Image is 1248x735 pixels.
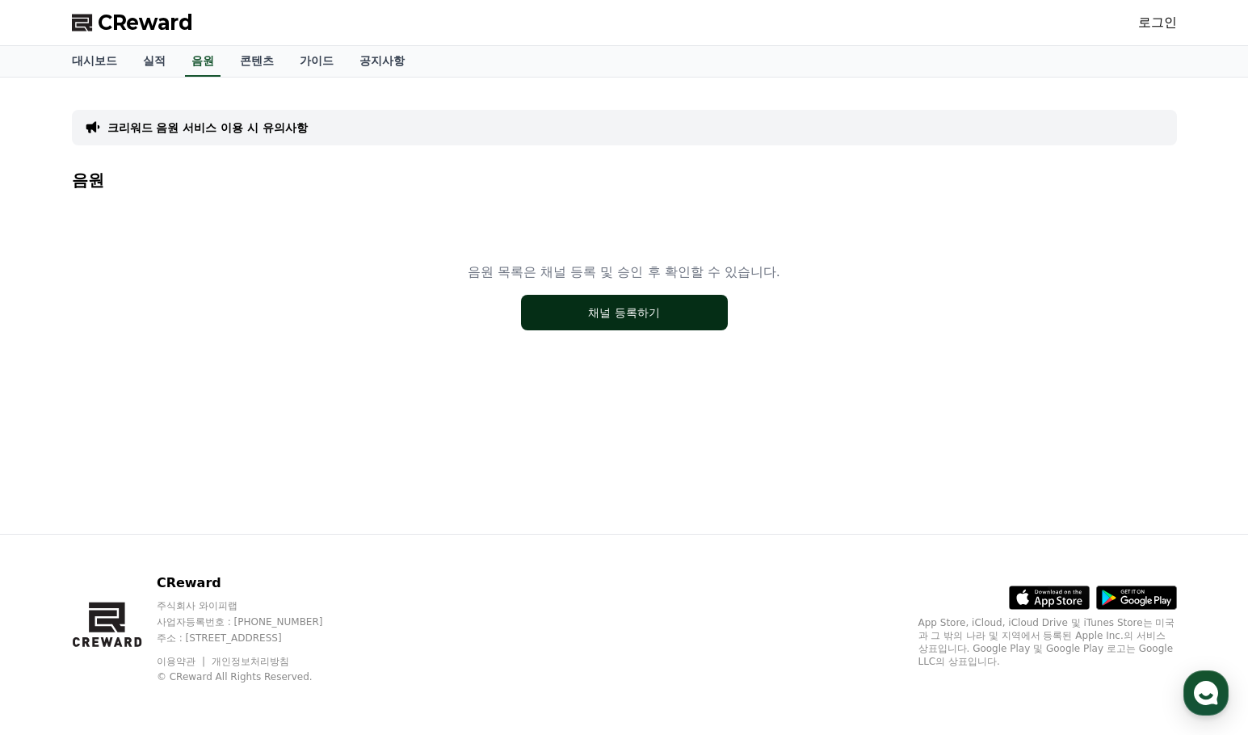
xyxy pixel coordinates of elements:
[468,262,780,282] p: 음원 목록은 채널 등록 및 승인 후 확인할 수 있습니다.
[5,512,107,552] a: 홈
[157,615,354,628] p: 사업자등록번호 : [PHONE_NUMBER]
[72,171,1177,189] h4: 음원
[347,46,418,77] a: 공지사항
[107,120,308,136] a: 크리워드 음원 서비스 이용 시 유의사항
[107,512,208,552] a: 대화
[157,599,354,612] p: 주식회사 와이피랩
[185,46,221,77] a: 음원
[148,537,167,550] span: 대화
[521,295,728,330] button: 채널 등록하기
[59,46,130,77] a: 대시보드
[157,670,354,683] p: © CReward All Rights Reserved.
[208,512,310,552] a: 설정
[98,10,193,36] span: CReward
[212,656,289,667] a: 개인정보처리방침
[918,616,1177,668] p: App Store, iCloud, iCloud Drive 및 iTunes Store는 미국과 그 밖의 나라 및 지역에서 등록된 Apple Inc.의 서비스 상표입니다. Goo...
[51,536,61,549] span: 홈
[157,656,208,667] a: 이용약관
[227,46,287,77] a: 콘텐츠
[157,573,354,593] p: CReward
[250,536,269,549] span: 설정
[157,632,354,645] p: 주소 : [STREET_ADDRESS]
[287,46,347,77] a: 가이드
[130,46,179,77] a: 실적
[72,10,193,36] a: CReward
[1138,13,1177,32] a: 로그인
